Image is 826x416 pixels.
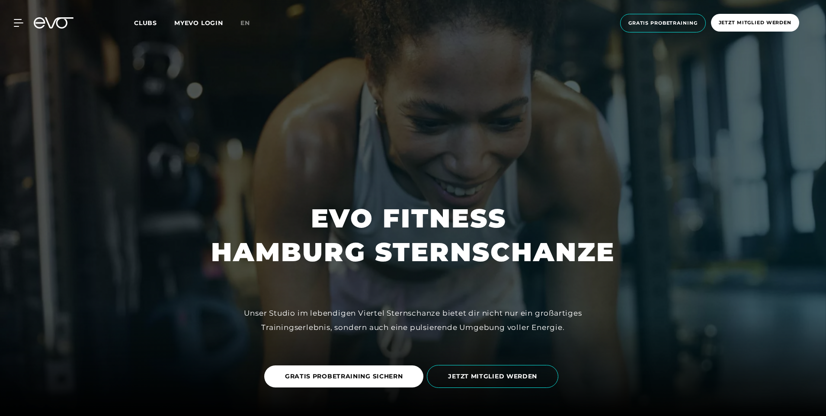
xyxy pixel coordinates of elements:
[134,19,157,27] span: Clubs
[218,306,608,334] div: Unser Studio im lebendigen Viertel Sternschanze bietet dir nicht nur ein großartiges Trainingserl...
[264,359,427,394] a: GRATIS PROBETRAINING SICHERN
[448,372,537,381] span: JETZT MITGLIED WERDEN
[618,14,708,32] a: Gratis Probetraining
[211,202,615,269] h1: EVO FITNESS HAMBURG STERNSCHANZE
[719,19,791,26] span: Jetzt Mitglied werden
[240,18,260,28] a: en
[427,358,562,394] a: JETZT MITGLIED WERDEN
[240,19,250,27] span: en
[134,19,174,27] a: Clubs
[628,19,698,27] span: Gratis Probetraining
[285,372,403,381] span: GRATIS PROBETRAINING SICHERN
[174,19,223,27] a: MYEVO LOGIN
[708,14,802,32] a: Jetzt Mitglied werden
